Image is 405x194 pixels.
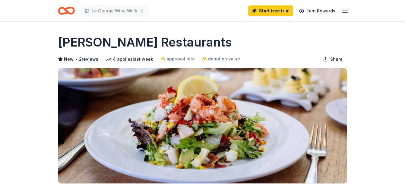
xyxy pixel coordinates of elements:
img: Image for Cameron Mitchell Restaurants [58,68,347,183]
span: La Grange Wine Walk [92,7,137,15]
a: Earn Rewards [296,5,339,16]
a: Home [58,4,75,18]
span: • [75,57,77,62]
span: Share [330,56,343,63]
button: 2reviews [79,56,98,63]
a: approval rate [160,55,195,63]
button: Share [318,53,347,65]
span: New [64,56,74,63]
h1: [PERSON_NAME] Restaurants [58,34,232,51]
a: Start free trial [248,5,293,16]
div: 4 applies last week [106,56,153,63]
button: La Grange Wine Walk [80,5,149,17]
span: approval rate [166,55,195,63]
span: donation value [208,55,240,63]
a: donation value [202,55,240,63]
